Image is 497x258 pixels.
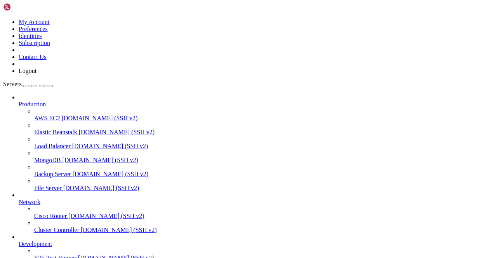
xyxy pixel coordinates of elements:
img: Shellngn [3,3,48,11]
span: [DOMAIN_NAME] (SSH v2) [81,227,157,233]
a: Servers [3,81,53,87]
li: Backup Server [DOMAIN_NAME] (SSH v2) [34,164,494,178]
a: Identities [19,33,42,39]
span: [DOMAIN_NAME] (SSH v2) [79,129,155,135]
li: File Server [DOMAIN_NAME] (SSH v2) [34,178,494,192]
span: [DOMAIN_NAME] (SSH v2) [62,157,138,163]
a: Backup Server [DOMAIN_NAME] (SSH v2) [34,171,494,178]
a: Cluster Controller [DOMAIN_NAME] (SSH v2) [34,227,494,234]
li: MongoDB [DOMAIN_NAME] (SSH v2) [34,150,494,164]
span: Network [19,199,40,205]
a: Contact Us [19,54,47,60]
li: Network [19,192,494,234]
li: Cisco Router [DOMAIN_NAME] (SSH v2) [34,206,494,220]
a: AWS EC2 [DOMAIN_NAME] (SSH v2) [34,115,494,122]
span: Servers [3,81,22,87]
li: Elastic Beanstalk [DOMAIN_NAME] (SSH v2) [34,122,494,136]
span: Cluster Controller [34,227,79,233]
a: Cisco Router [DOMAIN_NAME] (SSH v2) [34,213,494,220]
span: Elastic Beanstalk [34,129,77,135]
span: Load Balancer [34,143,71,149]
li: Production [19,94,494,192]
a: MongoDB [DOMAIN_NAME] (SSH v2) [34,157,494,164]
a: Elastic Beanstalk [DOMAIN_NAME] (SSH v2) [34,129,494,136]
a: Production [19,101,494,108]
a: Development [19,241,494,248]
li: AWS EC2 [DOMAIN_NAME] (SSH v2) [34,108,494,122]
span: File Server [34,185,62,191]
span: Production [19,101,46,107]
span: AWS EC2 [34,115,60,121]
a: Preferences [19,26,48,32]
a: My Account [19,19,50,25]
li: Load Balancer [DOMAIN_NAME] (SSH v2) [34,136,494,150]
span: [DOMAIN_NAME] (SSH v2) [63,185,139,191]
span: Development [19,241,52,247]
span: MongoDB [34,157,61,163]
a: Logout [19,68,36,74]
span: [DOMAIN_NAME] (SSH v2) [62,115,138,121]
span: Cisco Router [34,213,67,219]
span: Backup Server [34,171,71,177]
span: [DOMAIN_NAME] (SSH v2) [72,143,148,149]
span: [DOMAIN_NAME] (SSH v2) [68,213,144,219]
a: Load Balancer [DOMAIN_NAME] (SSH v2) [34,143,494,150]
li: Cluster Controller [DOMAIN_NAME] (SSH v2) [34,220,494,234]
a: File Server [DOMAIN_NAME] (SSH v2) [34,185,494,192]
a: Subscription [19,40,50,46]
span: [DOMAIN_NAME] (SSH v2) [73,171,149,177]
a: Network [19,199,494,206]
